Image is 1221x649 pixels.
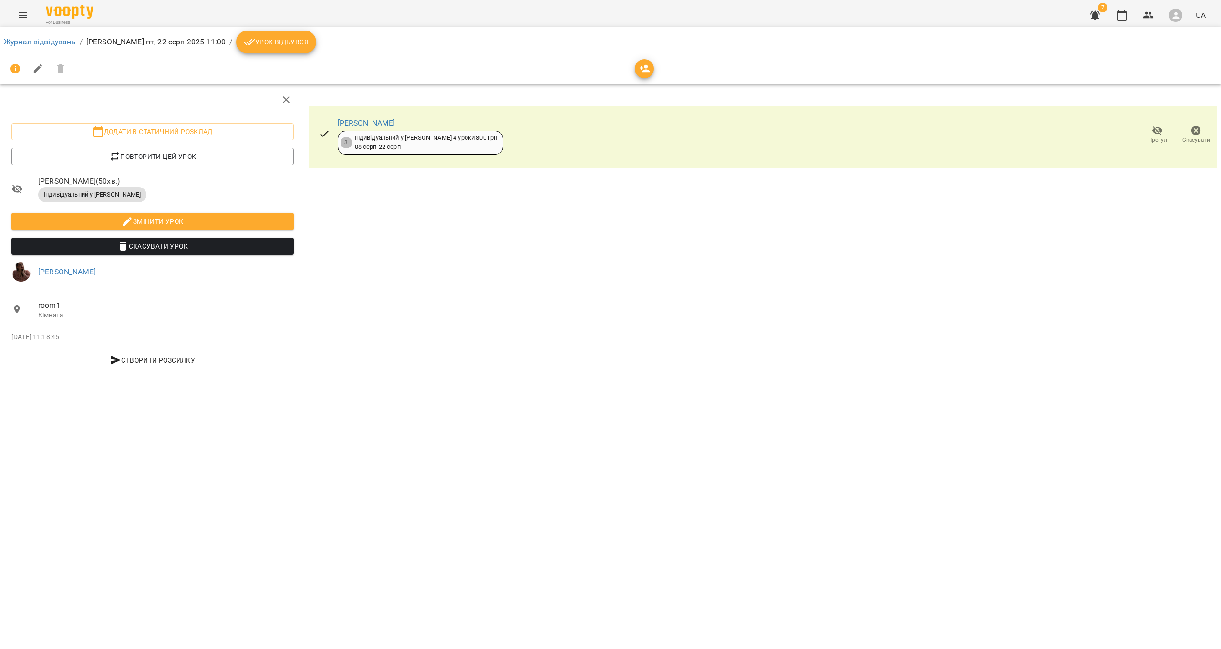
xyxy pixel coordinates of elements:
[80,36,83,48] li: /
[1192,6,1210,24] button: UA
[19,216,286,227] span: Змінити урок
[1177,122,1215,148] button: Скасувати
[11,148,294,165] button: Повторити цей урок
[1098,3,1107,12] span: 7
[11,352,294,369] button: Створити розсилку
[244,36,309,48] span: Урок відбувся
[19,126,286,137] span: Додати в статичний розклад
[1138,122,1177,148] button: Прогул
[11,238,294,255] button: Скасувати Урок
[38,300,294,311] span: room1
[341,137,352,148] div: 3
[86,36,226,48] p: [PERSON_NAME] пт, 22 серп 2025 11:00
[338,118,395,127] a: [PERSON_NAME]
[38,311,294,320] p: Кімната
[229,36,232,48] li: /
[38,190,146,199] span: Індивідуальний у [PERSON_NAME]
[15,355,290,366] span: Створити розсилку
[355,134,497,151] div: Індивідуальний у [PERSON_NAME] 4 уроки 800 грн 08 серп - 22 серп
[1148,136,1167,144] span: Прогул
[38,267,96,276] a: [PERSON_NAME]
[11,333,294,342] p: [DATE] 11:18:45
[11,213,294,230] button: Змінити урок
[11,262,31,282] img: 3c9324ac2b6f4726937e6d6256b13e9c.jpeg
[19,151,286,162] span: Повторити цей урок
[38,176,294,187] span: [PERSON_NAME] ( 50 хв. )
[46,20,93,26] span: For Business
[4,37,76,46] a: Журнал відвідувань
[11,4,34,27] button: Menu
[19,241,286,252] span: Скасувати Урок
[236,31,316,53] button: Урок відбувся
[46,5,93,19] img: Voopty Logo
[11,123,294,140] button: Додати в статичний розклад
[1182,136,1210,144] span: Скасувати
[1196,10,1206,20] span: UA
[4,31,1217,53] nav: breadcrumb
